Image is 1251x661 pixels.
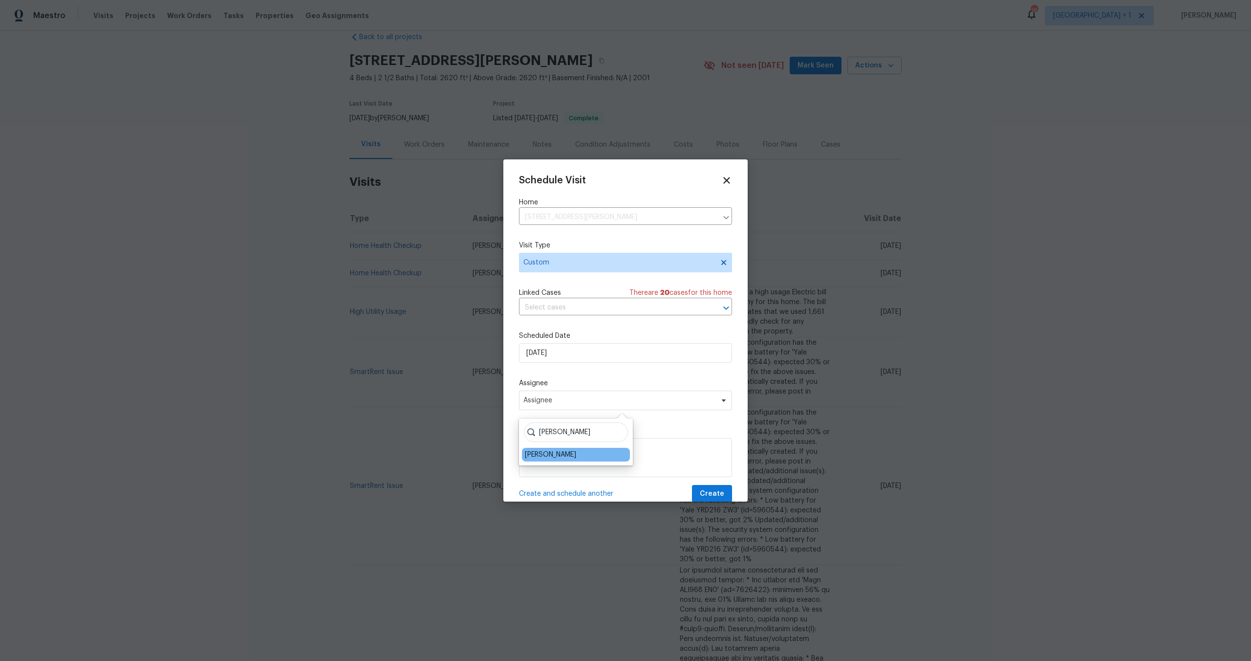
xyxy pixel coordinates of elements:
[519,343,732,363] input: M/D/YYYY
[519,241,732,250] label: Visit Type
[721,175,732,186] span: Close
[523,397,715,404] span: Assignee
[519,288,561,298] span: Linked Cases
[519,176,586,185] span: Schedule Visit
[629,288,732,298] span: There are case s for this home
[692,485,732,503] button: Create
[525,450,576,460] div: [PERSON_NAME]
[660,289,669,296] span: 20
[519,331,732,341] label: Scheduled Date
[519,489,613,499] span: Create and schedule another
[519,300,705,315] input: Select cases
[519,378,732,388] label: Assignee
[700,488,724,500] span: Create
[523,258,713,267] span: Custom
[519,210,717,225] input: Enter in an address
[719,301,733,315] button: Open
[519,198,732,207] label: Home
